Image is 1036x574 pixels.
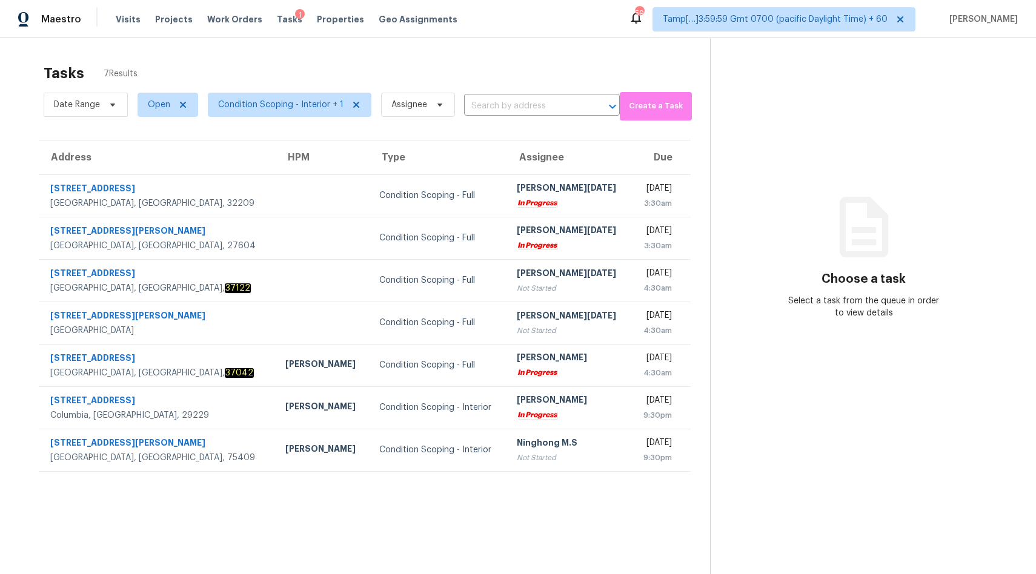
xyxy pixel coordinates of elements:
[50,437,266,452] div: [STREET_ADDRESS][PERSON_NAME]
[54,99,100,111] span: Date Range
[507,140,631,174] th: Assignee
[822,273,906,285] h3: Choose a task
[626,99,686,113] span: Create a Task
[517,309,622,325] div: [PERSON_NAME][DATE]
[379,190,497,202] div: Condition Scoping - Full
[641,240,672,252] div: 3:30am
[285,400,360,415] div: [PERSON_NAME]
[225,368,254,378] em: 37042
[50,367,266,379] div: [GEOGRAPHIC_DATA], [GEOGRAPHIC_DATA],
[620,92,692,120] button: Create a Task
[44,67,84,79] h2: Tasks
[391,99,427,111] span: Assignee
[50,225,266,240] div: [STREET_ADDRESS][PERSON_NAME]
[50,325,266,337] div: [GEOGRAPHIC_DATA]
[641,394,672,409] div: [DATE]
[641,309,672,325] div: [DATE]
[641,437,672,452] div: [DATE]
[104,68,138,80] span: 7 Results
[50,197,266,209] div: [GEOGRAPHIC_DATA], [GEOGRAPHIC_DATA], 32209
[50,309,266,325] div: [STREET_ADDRESS][PERSON_NAME]
[517,224,622,239] div: [PERSON_NAME][DATE]
[604,98,621,115] button: Open
[225,283,251,293] em: 37122
[207,13,262,25] span: Work Orders
[379,359,497,371] div: Condition Scoping - Full
[517,437,622,452] div: Ninghong M.S
[50,452,266,464] div: [GEOGRAPHIC_DATA], [GEOGRAPHIC_DATA], 75409
[635,7,643,19] div: 592
[155,13,193,25] span: Projects
[517,369,557,377] em: In Progress
[50,240,266,252] div: [GEOGRAPHIC_DATA], [GEOGRAPHIC_DATA], 27604
[517,411,557,419] em: In Progress
[277,15,302,24] span: Tasks
[517,325,622,337] div: Not Started
[517,394,622,409] div: [PERSON_NAME]
[50,267,266,282] div: [STREET_ADDRESS]
[517,242,557,249] em: In Progress
[641,367,672,379] div: 4:30am
[641,352,672,367] div: [DATE]
[641,325,672,337] div: 4:30am
[517,267,622,282] div: [PERSON_NAME][DATE]
[464,97,586,116] input: Search by address
[631,140,691,174] th: Due
[517,351,622,366] div: [PERSON_NAME]
[50,409,266,421] div: Columbia, [GEOGRAPHIC_DATA], 29229
[641,282,672,294] div: 4:30am
[641,452,672,464] div: 9:30pm
[379,401,497,414] div: Condition Scoping - Interior
[641,409,672,421] div: 9:30pm
[317,13,364,25] span: Properties
[148,99,170,111] span: Open
[379,232,497,244] div: Condition Scoping - Full
[663,13,888,25] span: Tamp[…]3:59:59 Gmt 0700 (pacific Daylight Time) + 60
[517,282,622,294] div: Not Started
[517,182,622,197] div: [PERSON_NAME][DATE]
[641,225,672,240] div: [DATE]
[517,452,622,464] div: Not Started
[285,358,360,373] div: [PERSON_NAME]
[641,197,672,209] div: 3:30am
[39,140,276,174] th: Address
[379,317,497,329] div: Condition Scoping - Full
[517,199,557,207] em: In Progress
[641,267,672,282] div: [DATE]
[50,394,266,409] div: [STREET_ADDRESS]
[41,13,81,25] span: Maestro
[218,99,344,111] span: Condition Scoping - Interior + 1
[116,13,141,25] span: Visits
[370,140,507,174] th: Type
[50,182,266,197] div: [STREET_ADDRESS]
[379,444,497,456] div: Condition Scoping - Interior
[788,295,940,319] div: Select a task from the queue in order to view details
[285,443,360,458] div: [PERSON_NAME]
[379,274,497,286] div: Condition Scoping - Full
[295,9,305,21] div: 1
[641,182,672,197] div: [DATE]
[50,282,266,294] div: [GEOGRAPHIC_DATA], [GEOGRAPHIC_DATA],
[379,13,457,25] span: Geo Assignments
[945,13,1018,25] span: [PERSON_NAME]
[276,140,370,174] th: HPM
[50,352,266,367] div: [STREET_ADDRESS]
